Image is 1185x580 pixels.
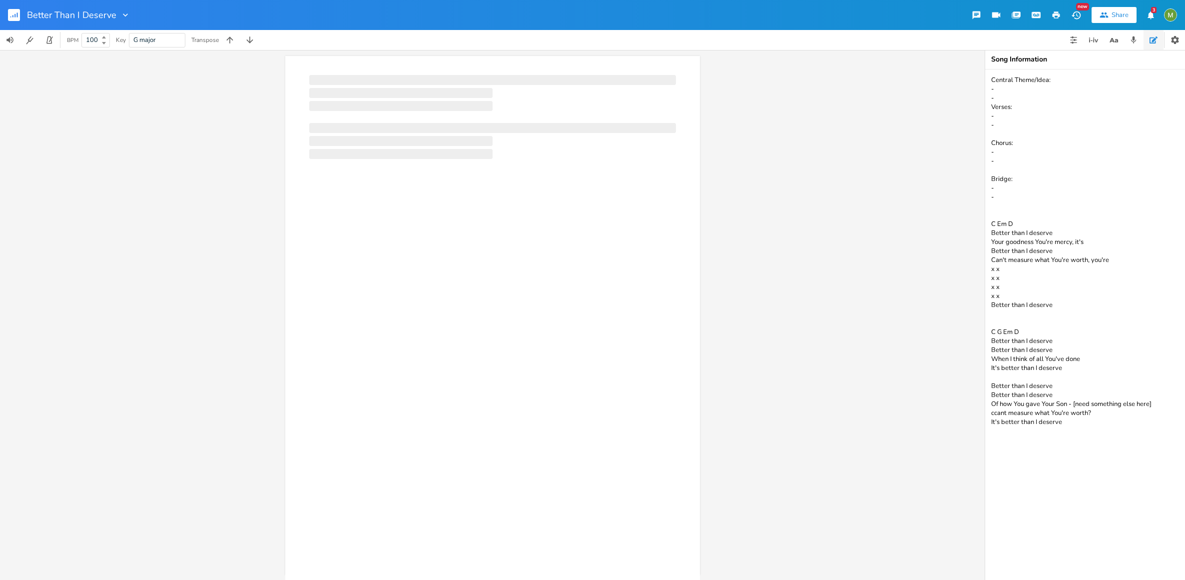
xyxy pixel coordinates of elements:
[27,10,116,19] span: Better Than I Deserve
[1141,6,1161,24] button: 3
[1092,7,1137,23] button: Share
[1112,10,1129,19] div: Share
[985,69,1185,580] textarea: Central Theme/Idea: - - Verses: - - Chorus: - - Bridge: - - C Em D Better than I deserve Your goo...
[991,56,1179,63] div: Song Information
[67,37,78,43] div: BPM
[1076,3,1089,10] div: New
[116,37,126,43] div: Key
[1066,6,1086,24] button: New
[133,35,156,44] span: G major
[1164,8,1177,21] img: Mik Sivak
[1151,7,1157,13] div: 3
[191,37,219,43] div: Transpose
